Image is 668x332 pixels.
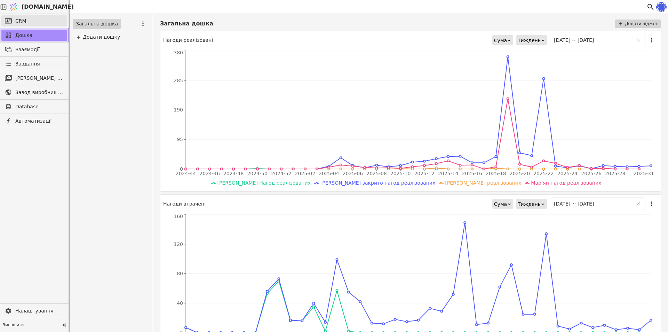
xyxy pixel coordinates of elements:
[160,20,213,28] h1: Загальна дошка
[550,198,632,210] input: dd/MM/yyyy ~ dd/MM/yyyy
[656,2,667,12] img: c71722e9364783ead8bdebe5e7601ae3
[343,171,363,176] tspan: 2025-06
[1,58,67,69] a: Завдання
[177,271,183,276] tspan: 80
[636,201,641,206] svg: close
[319,171,339,176] tspan: 2025-04
[174,50,183,55] tspan: 380
[557,171,578,176] tspan: 2025-24
[581,171,602,176] tspan: 2025-26
[320,180,435,186] span: [PERSON_NAME] закрито нагод реалізованих
[15,17,26,25] span: CRM
[1,115,67,126] a: Автоматизації
[163,200,206,208] h2: Нагоди втрачені
[1,101,67,112] a: Database
[494,36,507,45] div: Сума
[174,78,183,83] tspan: 285
[271,171,292,176] tspan: 2024-52
[1,44,67,55] a: Взаємодії
[174,241,183,247] tspan: 120
[550,34,632,46] input: dd/MM/yyyy ~ dd/MM/yyyy
[1,87,67,98] a: Завод виробник металочерепиці - B2B платформа
[486,171,506,176] tspan: 2025-18
[15,103,64,110] span: Database
[3,322,59,328] span: Зменшити
[636,38,641,43] svg: close
[1,72,67,84] a: [PERSON_NAME] розсилки
[199,171,220,176] tspan: 2024-46
[180,166,183,172] tspan: 0
[22,3,74,11] span: [DOMAIN_NAME]
[15,46,64,53] span: Взаємодії
[247,171,268,176] tspan: 2024-50
[15,89,64,96] span: Завод виробник металочерепиці - B2B платформа
[177,300,183,306] tspan: 40
[414,171,435,176] tspan: 2025-12
[518,199,541,209] div: Тиждень
[15,307,64,315] span: Налаштування
[390,171,411,176] tspan: 2025-10
[73,32,149,42] div: Додати дошку
[1,305,67,316] a: Налаштування
[634,171,654,176] tspan: 2025-31
[518,36,541,45] div: Тиждень
[15,117,64,125] span: Автоматизації
[15,75,64,82] span: [PERSON_NAME] розсилки
[636,38,641,43] button: Clear
[438,171,459,176] tspan: 2025-14
[73,19,121,29] a: Загальна дошка
[445,180,521,186] span: [PERSON_NAME] реалізованих
[510,171,530,176] tspan: 2025-20
[15,60,40,68] span: Завдання
[533,171,554,176] tspan: 2025-22
[223,171,244,176] tspan: 2024-48
[615,20,661,28] button: Додати віджет
[531,180,601,186] span: Марʼян нагод реалізованих
[366,171,387,176] tspan: 2025-08
[15,32,64,39] span: Дошка
[636,201,641,206] button: Clear
[494,199,507,209] div: Сума
[1,30,67,41] a: Дошка
[174,107,183,113] tspan: 190
[462,171,483,176] tspan: 2025-16
[605,171,626,176] tspan: 2025-28
[217,180,311,186] span: [PERSON_NAME] Нагод реалізованих
[163,37,213,44] h2: Нагоди реалізовані
[1,15,67,26] a: CRM
[176,171,196,176] tspan: 2024-44
[295,171,316,176] tspan: 2025-02
[8,0,19,14] img: Logo
[174,214,183,219] tspan: 160
[177,137,183,142] tspan: 95
[7,0,70,14] a: [DOMAIN_NAME]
